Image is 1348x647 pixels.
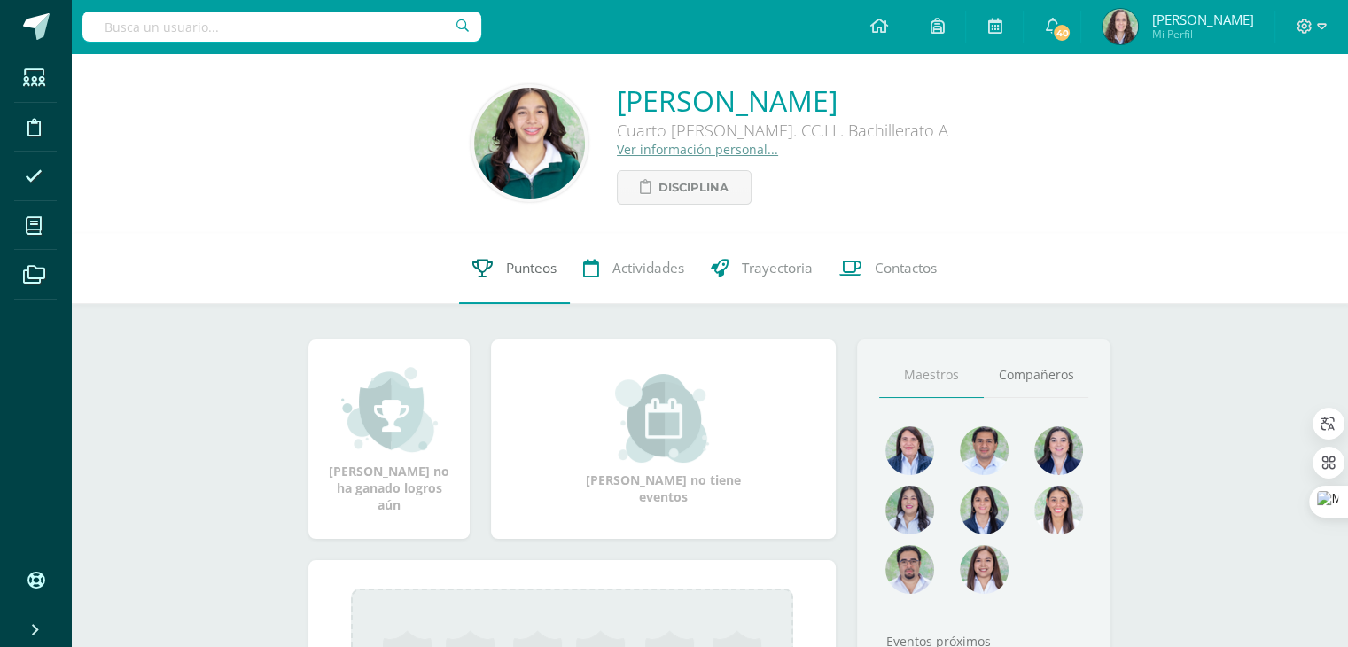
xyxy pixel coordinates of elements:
[658,171,729,204] span: Disciplina
[617,120,948,141] div: Cuarto [PERSON_NAME]. CC.LL. Bachillerato A
[341,365,438,454] img: achievement_small.png
[617,141,778,158] a: Ver información personal...
[960,545,1009,594] img: 1be4a43e63524e8157c558615cd4c825.png
[506,259,557,277] span: Punteos
[826,233,950,304] a: Contactos
[617,82,948,120] a: [PERSON_NAME]
[326,365,452,513] div: [PERSON_NAME] no ha ganado logros aún
[875,259,937,277] span: Contactos
[1151,27,1253,42] span: Mi Perfil
[570,233,697,304] a: Actividades
[1052,23,1071,43] span: 40
[885,426,934,475] img: 4477f7ca9110c21fc6bc39c35d56baaa.png
[960,426,1009,475] img: 1e7bfa517bf798cc96a9d855bf172288.png
[1103,9,1138,44] img: 3752133d52f33eb8572d150d85f25ab5.png
[885,486,934,534] img: 1934cc27df4ca65fd091d7882280e9dd.png
[1151,11,1253,28] span: [PERSON_NAME]
[1034,486,1083,534] img: 38d188cc98c34aa903096de2d1c9671e.png
[1034,426,1083,475] img: 468d0cd9ecfcbce804e3ccd48d13f1ad.png
[575,374,752,505] div: [PERSON_NAME] no tiene eventos
[612,259,684,277] span: Actividades
[960,486,1009,534] img: d4e0c534ae446c0d00535d3bb96704e9.png
[879,353,984,398] a: Maestros
[459,233,570,304] a: Punteos
[697,233,826,304] a: Trayectoria
[474,88,585,199] img: 334a640cb16d69cfd2cfed32b72a8efa.png
[617,170,752,205] a: Disciplina
[82,12,481,42] input: Busca un usuario...
[615,374,712,463] img: event_small.png
[742,259,813,277] span: Trayectoria
[984,353,1088,398] a: Compañeros
[885,545,934,594] img: d7e1be39c7a5a7a89cfb5608a6c66141.png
